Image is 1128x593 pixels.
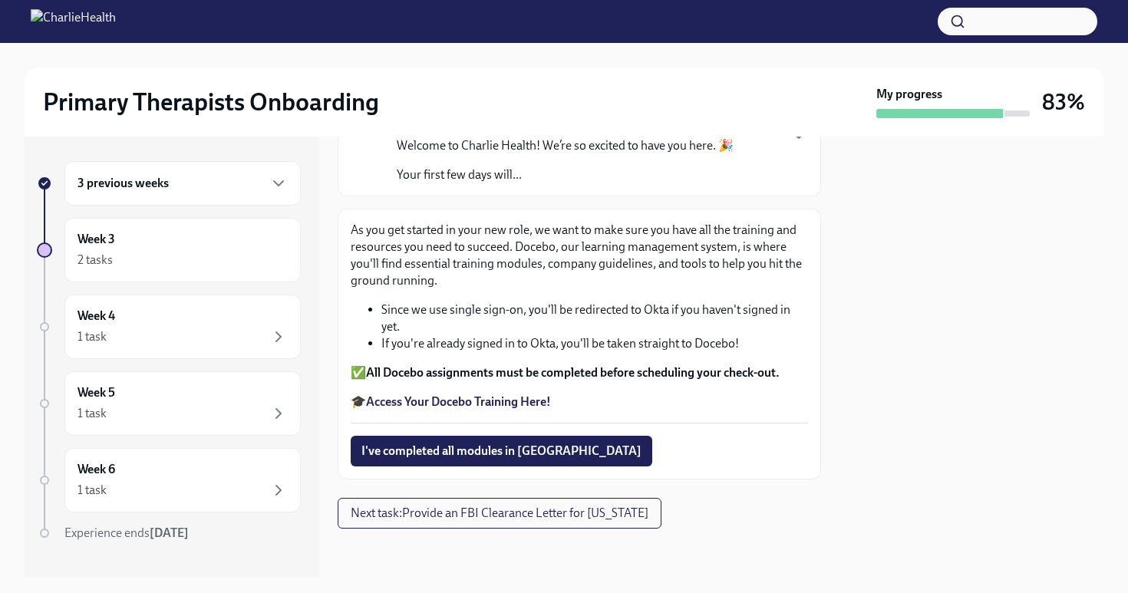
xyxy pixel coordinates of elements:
div: 1 task [78,328,107,345]
h6: Week 6 [78,461,115,478]
h6: Week 5 [78,384,115,401]
a: Week 51 task [37,371,301,436]
span: I've completed all modules in [GEOGRAPHIC_DATA] [361,443,642,459]
h6: Week 4 [78,308,115,325]
a: Access Your Docebo Training Here! [366,394,551,409]
a: Week 41 task [37,295,301,359]
button: Next task:Provide an FBI Clearance Letter for [US_STATE] [338,498,661,529]
span: Next task : Provide an FBI Clearance Letter for [US_STATE] [351,506,648,521]
p: ✅ [351,364,808,381]
div: 1 task [78,405,107,422]
p: Your first few days will... [397,166,734,183]
strong: My progress [876,86,942,103]
p: As you get started in your new role, we want to make sure you have all the training and resources... [351,222,808,289]
p: Welcome to Charlie Health! We’re so excited to have you here. 🎉 [397,137,734,154]
div: 3 previous weeks [64,161,301,206]
button: I've completed all modules in [GEOGRAPHIC_DATA] [351,436,652,466]
li: Since we use single sign-on, you'll be redirected to Okta if you haven't signed in yet. [381,301,808,335]
a: Week 61 task [37,448,301,512]
strong: All Docebo assignments must be completed before scheduling your check-out. [366,365,780,380]
li: If you're already signed in to Okta, you'll be taken straight to Docebo! [381,335,808,352]
span: Experience ends [64,525,189,540]
h6: Week 3 [78,231,115,248]
div: 2 tasks [78,252,113,268]
h3: 83% [1042,88,1085,116]
h2: Primary Therapists Onboarding [43,87,379,117]
h6: 3 previous weeks [78,175,169,192]
div: 1 task [78,482,107,499]
p: 🎓 [351,394,808,410]
strong: [DATE] [150,525,189,540]
a: Week 32 tasks [37,218,301,282]
img: CharlieHealth [31,9,116,34]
